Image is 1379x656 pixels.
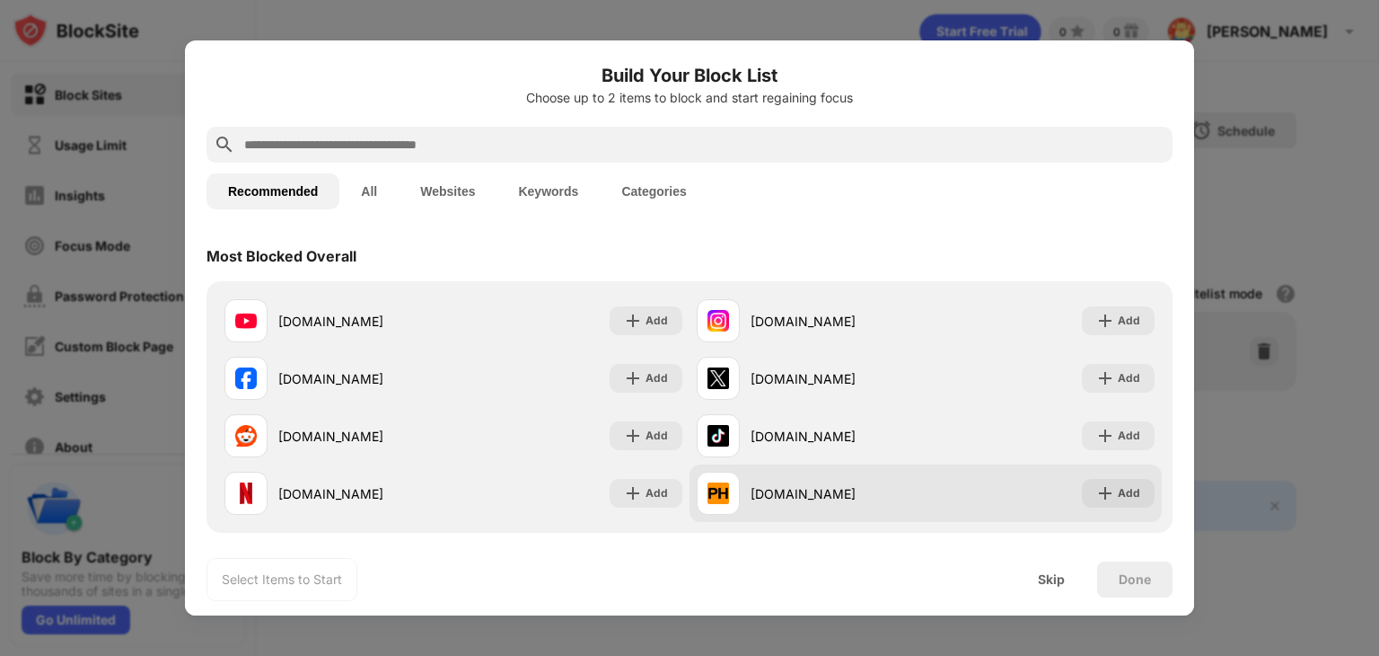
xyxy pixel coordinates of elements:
[1038,572,1065,587] div: Skip
[278,312,453,331] div: [DOMAIN_NAME]
[1118,484,1140,502] div: Add
[751,427,926,446] div: [DOMAIN_NAME]
[235,425,257,447] img: favicons
[206,173,339,209] button: Recommended
[1119,572,1151,587] div: Done
[600,173,707,209] button: Categories
[399,173,496,209] button: Websites
[646,312,668,330] div: Add
[646,427,668,445] div: Add
[646,369,668,387] div: Add
[278,484,453,503] div: [DOMAIN_NAME]
[206,247,356,265] div: Most Blocked Overall
[339,173,399,209] button: All
[222,571,342,589] div: Select Items to Start
[646,484,668,502] div: Add
[1118,427,1140,445] div: Add
[707,368,729,389] img: favicons
[707,483,729,504] img: favicons
[206,91,1173,105] div: Choose up to 2 items to block and start regaining focus
[214,134,235,155] img: search.svg
[496,173,600,209] button: Keywords
[278,427,453,446] div: [DOMAIN_NAME]
[707,310,729,332] img: favicons
[1118,312,1140,330] div: Add
[1118,369,1140,387] div: Add
[278,369,453,388] div: [DOMAIN_NAME]
[235,368,257,389] img: favicons
[751,369,926,388] div: [DOMAIN_NAME]
[206,62,1173,89] h6: Build Your Block List
[751,312,926,331] div: [DOMAIN_NAME]
[751,484,926,503] div: [DOMAIN_NAME]
[235,483,257,504] img: favicons
[707,425,729,447] img: favicons
[235,310,257,332] img: favicons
